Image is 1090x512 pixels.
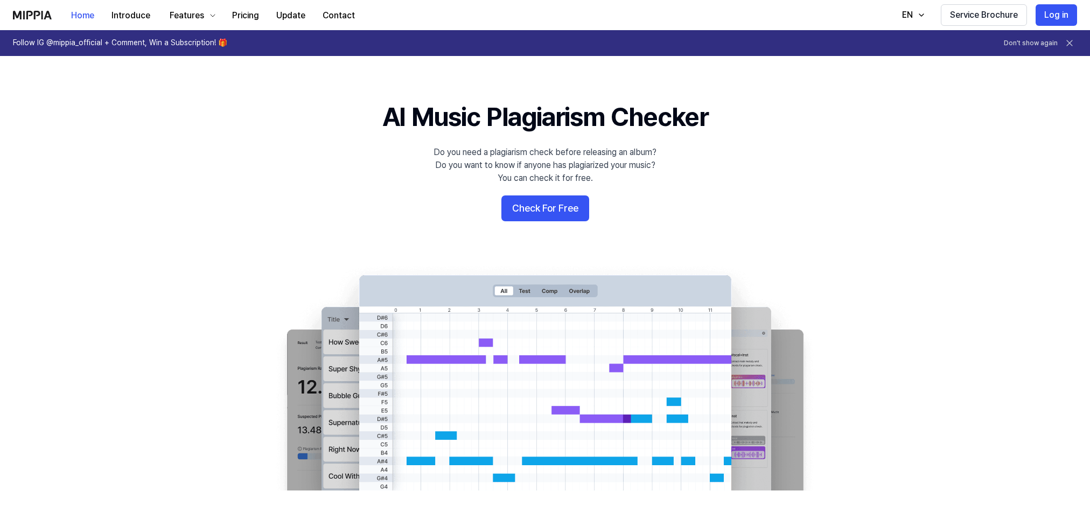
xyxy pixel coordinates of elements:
[900,9,915,22] div: EN
[941,4,1027,26] button: Service Brochure
[1004,39,1058,48] button: Don't show again
[13,38,227,48] h1: Follow IG @mippia_official + Comment, Win a Subscription! 🎁
[62,1,103,30] a: Home
[167,9,206,22] div: Features
[434,146,656,185] div: Do you need a plagiarism check before releasing an album? Do you want to know if anyone has plagi...
[382,99,708,135] h1: AI Music Plagiarism Checker
[314,5,364,26] button: Contact
[13,11,52,19] img: logo
[891,4,932,26] button: EN
[62,5,103,26] button: Home
[268,1,314,30] a: Update
[103,5,159,26] button: Introduce
[501,195,589,221] button: Check For Free
[268,5,314,26] button: Update
[159,5,223,26] button: Features
[223,5,268,26] button: Pricing
[265,264,825,490] img: main Image
[1036,4,1077,26] button: Log in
